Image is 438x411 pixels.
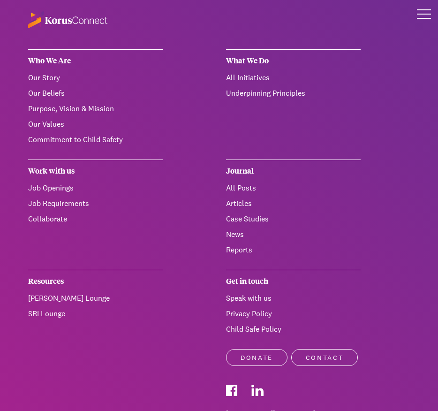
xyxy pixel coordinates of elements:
[28,11,107,28] img: korus-connect%2F70fc4767-4e77-47d7-a16a-dd1598af5252_logo-reverse.svg
[28,293,110,303] a: [PERSON_NAME] Lounge
[28,49,163,72] div: Who We Are
[226,385,237,396] img: korus-connect%2F0d265ffc-bd98-4be8-b2f7-d1c93f638371_facebook.svg
[226,214,269,224] a: Case Studies
[226,293,272,303] a: Speak with us
[28,160,163,183] div: Work with us
[28,309,65,319] a: SRI Lounge
[226,198,252,208] a: Articles
[291,349,358,366] a: Contact
[226,324,281,334] a: Child Safe Policy
[28,119,64,129] a: Our Values
[28,104,114,114] a: Purpose, Vision & Mission
[251,385,264,396] img: korus-connect%2Fa5231a53-c643-404c-9a3c-f2100ea27fde_linkedin.svg
[28,183,74,193] a: Job Openings
[226,88,305,98] a: Underpinning Principles
[28,73,60,83] a: Our Story
[226,245,252,255] a: Reports
[226,183,256,193] a: All Posts
[226,270,361,293] div: Get in touch
[28,214,67,224] a: Collaborate
[226,349,287,366] a: Donate
[226,229,244,239] a: News
[28,88,65,98] a: Our Beliefs
[226,309,272,319] a: Privacy Policy
[226,49,361,72] div: What We Do
[226,160,361,183] div: Journal
[28,198,89,208] a: Job Requirements
[226,73,270,83] a: All Initiatives
[28,270,163,293] div: Resources
[28,135,123,145] a: Commitment to Child Safety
